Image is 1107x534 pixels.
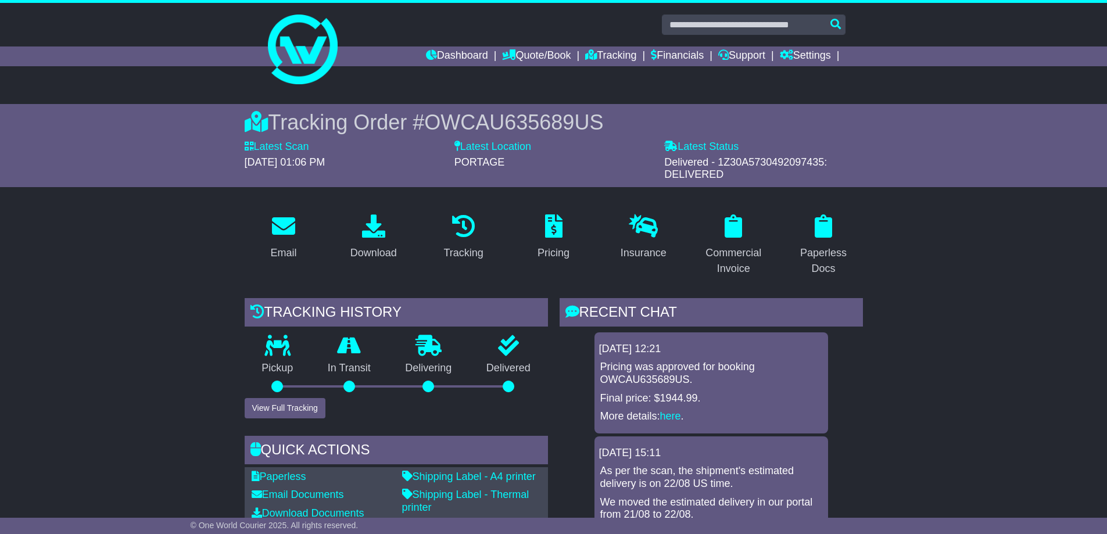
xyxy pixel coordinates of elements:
label: Latest Status [664,141,739,153]
a: Paperless [252,471,306,482]
a: Dashboard [426,46,488,66]
p: As per the scan, the shipment's estimated delivery is on 22/08 US time. [600,465,822,490]
p: We moved the estimated delivery in our portal from 21/08 to 22/08. [600,496,822,521]
span: Delivered - 1Z30A5730492097435: DELIVERED [664,156,827,181]
a: here [660,410,681,422]
a: Quote/Book [502,46,571,66]
div: Insurance [621,245,667,261]
a: Tracking [585,46,636,66]
p: In Transit [310,362,388,375]
div: Paperless Docs [792,245,855,277]
p: More details: . [600,410,822,423]
a: Download Documents [252,507,364,519]
div: Tracking Order # [245,110,863,135]
div: RECENT CHAT [560,298,863,329]
a: Commercial Invoice [694,210,773,281]
span: [DATE] 01:06 PM [245,156,325,168]
div: Download [350,245,397,261]
label: Latest Location [454,141,531,153]
span: OWCAU635689US [424,110,603,134]
a: Support [718,46,765,66]
a: Email [263,210,304,265]
a: Shipping Label - Thermal printer [402,489,529,513]
div: Quick Actions [245,436,548,467]
span: © One World Courier 2025. All rights reserved. [191,521,359,530]
label: Latest Scan [245,141,309,153]
a: Financials [651,46,704,66]
div: [DATE] 15:11 [599,447,823,460]
div: Commercial Invoice [702,245,765,277]
a: Shipping Label - A4 printer [402,471,536,482]
a: Settings [780,46,831,66]
span: PORTAGE [454,156,504,168]
button: View Full Tracking [245,398,325,418]
p: Delivering [388,362,470,375]
div: Tracking history [245,298,548,329]
a: Pricing [530,210,577,265]
div: [DATE] 12:21 [599,343,823,356]
a: Download [343,210,404,265]
p: Pickup [245,362,311,375]
div: Pricing [538,245,569,261]
div: Email [270,245,296,261]
a: Tracking [436,210,490,265]
p: Final price: $1944.99. [600,392,822,405]
a: Paperless Docs [784,210,863,281]
div: Tracking [443,245,483,261]
a: Email Documents [252,489,344,500]
p: Pricing was approved for booking OWCAU635689US. [600,361,822,386]
a: Insurance [613,210,674,265]
p: Delivered [469,362,548,375]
